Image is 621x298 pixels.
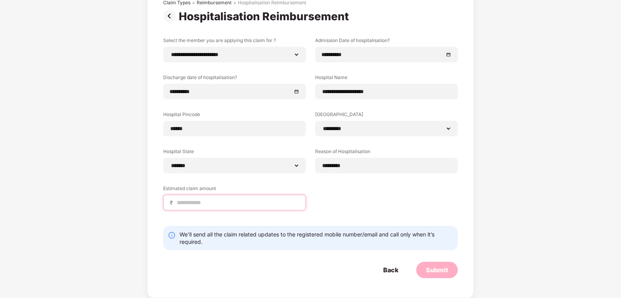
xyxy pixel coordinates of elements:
[179,10,352,23] div: Hospitalisation Reimbursement
[315,37,458,47] label: Admission Date of hospitalisation?
[315,111,458,121] label: [GEOGRAPHIC_DATA]
[163,185,306,195] label: Estimated claim amount
[163,74,306,84] label: Discharge date of hospitalisation?
[315,74,458,84] label: Hospital Name
[163,10,179,22] img: svg+xml;base64,PHN2ZyBpZD0iUHJldi0zMngzMiIgeG1sbnM9Imh0dHA6Ly93d3cudzMub3JnLzIwMDAvc3ZnIiB3aWR0aD...
[426,266,448,274] div: Submit
[163,111,306,121] label: Hospital Pincode
[168,231,176,239] img: svg+xml;base64,PHN2ZyBpZD0iSW5mby0yMHgyMCIgeG1sbnM9Imh0dHA6Ly93d3cudzMub3JnLzIwMDAvc3ZnIiB3aWR0aD...
[163,148,306,158] label: Hospital State
[383,266,398,274] div: Back
[170,199,176,206] span: ₹
[180,231,453,245] div: We’ll send all the claim related updates to the registered mobile number/email and call only when...
[315,148,458,158] label: Reason of Hospitalisation
[163,37,306,47] label: Select the member you are applying this claim for ?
